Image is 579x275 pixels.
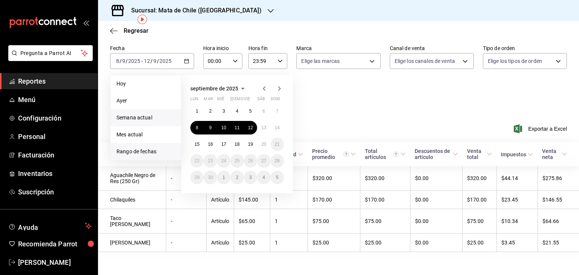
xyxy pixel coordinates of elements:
[138,15,147,24] img: Tooltip marker
[116,114,175,122] span: Semana actual
[230,121,244,134] button: 11 de septiembre de 2025
[18,187,92,197] span: Suscripción
[190,84,247,93] button: septiembre de 2025
[217,96,224,104] abbr: miércoles
[496,209,538,234] td: $10.34
[230,104,244,118] button: 4 de septiembre de 2025
[195,175,199,180] abbr: 29 de septiembre de 2025
[190,121,204,134] button: 8 de septiembre de 2025
[538,234,579,252] td: $21.55
[467,148,485,160] div: Venta total
[261,158,266,163] abbr: 27 de septiembre de 2025
[116,80,175,88] span: Hoy
[276,175,279,180] abbr: 5 de octubre de 2025
[236,108,239,114] abbr: 4 de septiembre de 2025
[230,137,244,151] button: 18 de septiembre de 2025
[204,154,217,168] button: 23 de septiembre de 2025
[150,58,153,64] span: /
[249,108,252,114] abbr: 5 de septiembre de 2025
[98,191,166,209] td: Chilaquiles
[395,57,455,65] span: Elige los canales de venta
[206,234,234,252] td: Artículo
[18,113,92,123] span: Configuración
[365,148,406,160] span: Total artículos
[153,58,157,64] input: --
[312,148,356,160] span: Precio promedio
[275,142,280,147] abbr: 21 de septiembre de 2025
[141,58,143,64] span: -
[195,142,199,147] abbr: 15 de septiembre de 2025
[221,158,226,163] abbr: 24 de septiembre de 2025
[190,96,198,104] abbr: lunes
[244,104,257,118] button: 5 de septiembre de 2025
[360,166,410,191] td: $320.00
[542,148,560,160] div: Venta neta
[166,234,206,252] td: -
[515,124,567,133] button: Exportar a Excel
[410,191,463,209] td: $0.00
[410,166,463,191] td: $0.00
[110,27,149,34] button: Regresar
[98,209,166,234] td: Taco [PERSON_NAME]
[166,191,206,209] td: -
[204,104,217,118] button: 2 de septiembre de 2025
[271,104,284,118] button: 7 de septiembre de 2025
[410,234,463,252] td: $0.00
[234,209,270,234] td: $65.00
[257,171,270,184] button: 4 de octubre de 2025
[248,46,288,51] label: Hora fin
[196,125,198,130] abbr: 8 de septiembre de 2025
[18,257,92,267] span: [PERSON_NAME]
[18,168,92,179] span: Inventarios
[308,191,360,209] td: $170.00
[270,234,308,252] td: 1
[463,209,496,234] td: $75.00
[190,86,238,92] span: septiembre de 2025
[270,191,308,209] td: 1
[496,166,538,191] td: $44.14
[262,175,265,180] abbr: 4 de octubre de 2025
[261,125,266,130] abbr: 13 de septiembre de 2025
[257,104,270,118] button: 6 de septiembre de 2025
[209,125,212,130] abbr: 9 de septiembre de 2025
[20,49,81,57] span: Pregunta a Parrot AI
[217,171,230,184] button: 1 de octubre de 2025
[488,57,542,65] span: Elige los tipos de orden
[257,96,265,104] abbr: sábado
[128,58,141,64] input: ----
[463,191,496,209] td: $170.00
[308,234,360,252] td: $25.00
[98,234,166,252] td: [PERSON_NAME]
[157,58,159,64] span: /
[116,97,175,105] span: Ayer
[538,209,579,234] td: $64.66
[234,158,239,163] abbr: 25 de septiembre de 2025
[257,137,270,151] button: 20 de septiembre de 2025
[248,142,253,147] abbr: 19 de septiembre de 2025
[249,175,252,180] abbr: 3 de octubre de 2025
[360,234,410,252] td: $25.00
[208,158,213,163] abbr: 23 de septiembre de 2025
[144,58,150,64] input: --
[98,166,166,191] td: Aguachile Negro de Res (250 Gr)
[166,209,206,234] td: -
[222,175,225,180] abbr: 1 de octubre de 2025
[276,108,279,114] abbr: 7 de septiembre de 2025
[365,148,399,160] div: Total artículos
[217,121,230,134] button: 10 de septiembre de 2025
[5,55,93,63] a: Pregunta a Parrot AI
[230,171,244,184] button: 2 de octubre de 2025
[159,58,172,64] input: ----
[271,121,284,134] button: 14 de septiembre de 2025
[270,209,308,234] td: 1
[496,191,538,209] td: $23.45
[124,27,149,34] span: Regresar
[234,191,270,209] td: $145.00
[244,96,250,104] abbr: viernes
[343,151,349,157] svg: Precio promedio = Total artículos / cantidad
[271,154,284,168] button: 28 de septiembre de 2025
[116,131,175,139] span: Mes actual
[234,234,270,252] td: $25.00
[467,148,492,160] span: Venta total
